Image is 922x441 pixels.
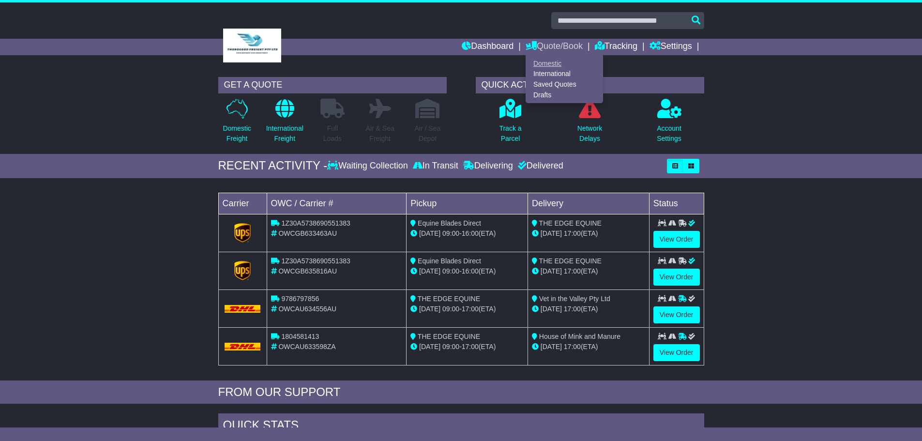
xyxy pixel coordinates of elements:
[222,98,251,149] a: DomesticFreight
[442,267,459,275] span: 09:00
[462,229,479,237] span: 16:00
[281,219,350,227] span: 1Z30A5738690551383
[278,343,335,350] span: OWCAU633598ZA
[461,161,515,171] div: Delivering
[564,343,581,350] span: 17:00
[499,98,522,149] a: Track aParcel
[653,344,700,361] a: View Order
[515,161,563,171] div: Delivered
[526,69,603,79] a: International
[223,123,251,144] p: Domestic Freight
[539,257,602,265] span: THE EDGE EQUINE
[462,267,479,275] span: 16:00
[577,98,603,149] a: NetworkDelays
[418,257,481,265] span: Equine Blades Direct
[532,266,645,276] div: (ETA)
[419,343,440,350] span: [DATE]
[539,295,610,303] span: Vet in the Valley Pty Ltd
[218,193,267,214] td: Carrier
[595,39,637,55] a: Tracking
[320,123,345,144] p: Full Loads
[541,343,562,350] span: [DATE]
[419,267,440,275] span: [DATE]
[528,193,649,214] td: Delivery
[418,295,480,303] span: THE EDGE EQUINE
[657,123,681,144] p: Account Settings
[442,229,459,237] span: 09:00
[419,229,440,237] span: [DATE]
[407,193,528,214] td: Pickup
[526,58,603,69] a: Domestic
[419,305,440,313] span: [DATE]
[218,413,704,440] div: Quick Stats
[650,39,692,55] a: Settings
[532,304,645,314] div: (ETA)
[541,267,562,275] span: [DATE]
[462,343,479,350] span: 17:00
[656,98,682,149] a: AccountSettings
[278,305,336,313] span: OWCAU634556AU
[234,261,251,280] img: GetCarrierServiceLogo
[278,267,337,275] span: OWCGB635816AU
[266,98,304,149] a: InternationalFreight
[267,193,407,214] td: OWC / Carrier #
[532,228,645,239] div: (ETA)
[499,123,521,144] p: Track a Parcel
[442,305,459,313] span: 09:00
[564,229,581,237] span: 17:00
[410,266,524,276] div: - (ETA)
[476,77,704,93] div: QUICK ACTIONS
[366,123,394,144] p: Air & Sea Freight
[234,223,251,243] img: GetCarrierServiceLogo
[218,77,447,93] div: GET A QUOTE
[653,306,700,323] a: View Order
[541,305,562,313] span: [DATE]
[415,123,441,144] p: Air / Sea Depot
[281,257,350,265] span: 1Z30A5738690551383
[410,342,524,352] div: - (ETA)
[653,231,700,248] a: View Order
[218,159,328,173] div: RECENT ACTIVITY -
[410,304,524,314] div: - (ETA)
[539,219,602,227] span: THE EDGE EQUINE
[418,219,481,227] span: Equine Blades Direct
[442,343,459,350] span: 09:00
[225,305,261,313] img: DHL.png
[526,39,583,55] a: Quote/Book
[649,193,704,214] td: Status
[564,267,581,275] span: 17:00
[225,343,261,350] img: DHL.png
[462,39,514,55] a: Dashboard
[281,333,319,340] span: 1804581413
[539,333,620,340] span: House of Mink and Manure
[418,333,480,340] span: THE EDGE EQUINE
[526,55,603,103] div: Quote/Book
[410,161,461,171] div: In Transit
[541,229,562,237] span: [DATE]
[281,295,319,303] span: 9786797856
[564,305,581,313] span: 17:00
[410,228,524,239] div: - (ETA)
[577,123,602,144] p: Network Delays
[526,79,603,90] a: Saved Quotes
[278,229,337,237] span: OWCGB633463AU
[218,385,704,399] div: FROM OUR SUPPORT
[327,161,410,171] div: Waiting Collection
[653,269,700,286] a: View Order
[526,90,603,100] a: Drafts
[266,123,303,144] p: International Freight
[532,342,645,352] div: (ETA)
[462,305,479,313] span: 17:00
